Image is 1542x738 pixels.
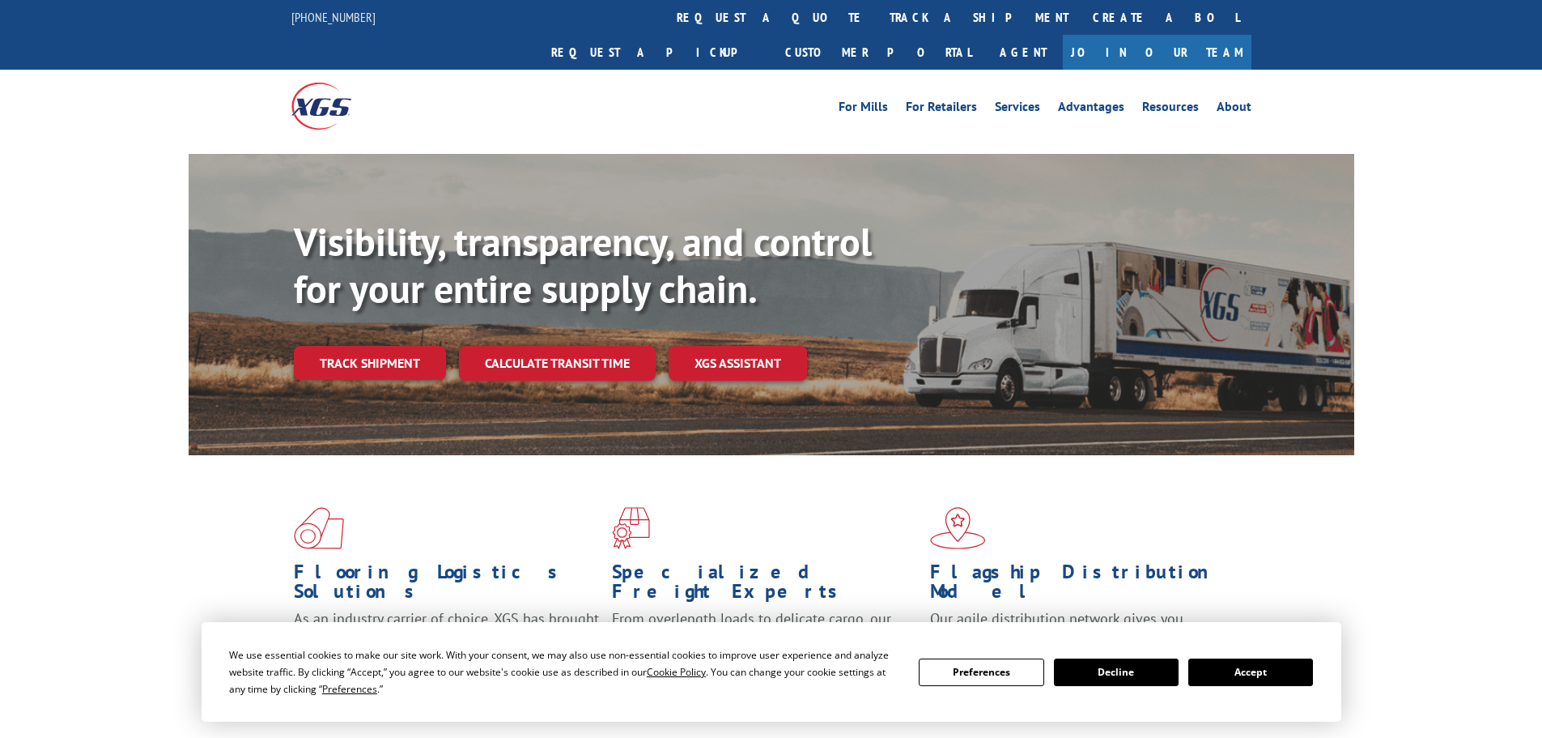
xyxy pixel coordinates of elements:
[1058,100,1124,118] a: Advantages
[906,100,977,118] a: For Retailers
[930,609,1228,647] span: Our agile distribution network gives you nationwide inventory management on demand.
[612,562,918,609] h1: Specialized Freight Experts
[1188,659,1313,686] button: Accept
[669,346,807,381] a: XGS ASSISTANT
[322,682,377,696] span: Preferences
[919,659,1043,686] button: Preferences
[294,562,600,609] h1: Flooring Logistics Solutions
[1063,35,1251,70] a: Join Our Team
[459,346,656,381] a: Calculate transit time
[294,216,872,314] b: Visibility, transparency, and control for your entire supply chain.
[1217,100,1251,118] a: About
[1054,659,1179,686] button: Decline
[612,609,918,681] p: From overlength loads to delicate cargo, our experienced staff knows the best way to move your fr...
[291,9,376,25] a: [PHONE_NUMBER]
[539,35,773,70] a: Request a pickup
[294,609,599,667] span: As an industry carrier of choice, XGS has brought innovation and dedication to flooring logistics...
[294,346,446,380] a: Track shipment
[930,507,986,549] img: xgs-icon-flagship-distribution-model-red
[839,100,888,118] a: For Mills
[773,35,983,70] a: Customer Portal
[995,100,1040,118] a: Services
[647,665,706,679] span: Cookie Policy
[229,646,899,697] div: We use essential cookies to make our site work. With your consent, we may also use non-essential ...
[930,562,1236,609] h1: Flagship Distribution Model
[612,507,650,549] img: xgs-icon-focused-on-flooring-red
[202,622,1341,722] div: Cookie Consent Prompt
[294,507,344,549] img: xgs-icon-total-supply-chain-intelligence-red
[983,35,1063,70] a: Agent
[1142,100,1199,118] a: Resources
